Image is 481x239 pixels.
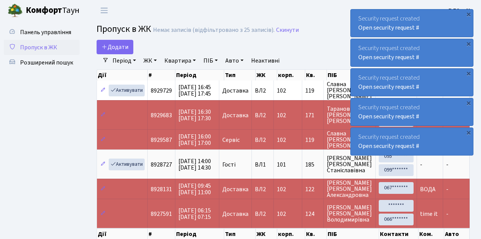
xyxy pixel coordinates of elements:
[351,128,473,155] div: Security request created
[465,40,472,47] div: ×
[420,160,422,169] span: -
[26,4,80,17] span: Таун
[465,129,472,136] div: ×
[151,210,172,218] span: 8927591
[305,211,320,217] span: 124
[153,27,275,34] div: Немає записів (відфільтровано з 25 записів).
[109,159,145,170] a: Активувати
[420,210,438,218] span: time it
[277,111,286,119] span: 102
[95,4,114,17] button: Переключити навігацію
[277,185,286,193] span: 102
[97,70,148,80] th: Дії
[248,54,283,67] a: Неактивні
[222,88,248,94] span: Доставка
[222,54,247,67] a: Авто
[178,157,211,172] span: [DATE] 14:00 [DATE] 14:30
[222,211,248,217] span: Доставка
[351,39,473,66] div: Security request created
[351,98,473,126] div: Security request created
[256,70,277,80] th: ЖК
[327,180,372,198] span: [PERSON_NAME] [PERSON_NAME] Александровна
[97,22,151,36] span: Пропуск в ЖК
[222,137,240,143] span: Сервіс
[305,186,320,192] span: 122
[222,112,248,118] span: Доставка
[4,25,80,40] a: Панель управління
[178,108,211,123] span: [DATE] 16:30 [DATE] 17:30
[327,155,372,173] span: [PERSON_NAME] [PERSON_NAME] Станіславівна
[178,132,211,147] span: [DATE] 16:00 [DATE] 17:00
[151,160,172,169] span: 8928727
[26,4,62,16] b: Комфорт
[20,43,57,52] span: Пропуск в ЖК
[161,54,199,67] a: Квартира
[255,112,270,118] span: ВЛ2
[305,162,320,168] span: 185
[358,142,419,150] a: Open security request #
[327,81,372,99] span: Славна [PERSON_NAME] [PERSON_NAME]
[109,54,139,67] a: Період
[222,162,236,168] span: Гості
[327,70,379,80] th: ПІБ
[8,3,23,18] img: logo.png
[200,54,221,67] a: ПІБ
[109,85,145,96] a: Активувати
[446,160,448,169] span: -
[305,112,320,118] span: 171
[465,69,472,77] div: ×
[276,27,299,34] a: Скинути
[446,185,448,193] span: -
[277,86,286,95] span: 102
[255,186,270,192] span: ВЛ2
[277,136,286,144] span: 102
[358,24,419,32] a: Open security request #
[222,186,248,192] span: Доставка
[20,58,73,67] span: Розширений пошук
[277,160,286,169] span: 101
[151,136,172,144] span: 8929587
[102,43,128,51] span: Додати
[151,185,172,193] span: 8928131
[327,204,372,223] span: [PERSON_NAME] [PERSON_NAME] Володимирівна
[465,99,472,107] div: ×
[327,131,372,149] span: Славна [PERSON_NAME] [PERSON_NAME]
[151,111,172,119] span: 8929683
[305,70,327,80] th: Кв.
[327,106,372,124] span: Таранов [PERSON_NAME] [PERSON_NAME]
[4,40,80,55] a: Пропуск в ЖК
[420,185,436,193] span: ВОДА
[151,86,172,95] span: 8929729
[446,210,448,218] span: -
[305,137,320,143] span: 119
[255,162,270,168] span: ВЛ1
[178,83,211,98] span: [DATE] 16:45 [DATE] 17:45
[351,69,473,96] div: Security request created
[277,70,305,80] th: корп.
[175,70,224,80] th: Період
[358,83,419,91] a: Open security request #
[255,211,270,217] span: ВЛ2
[358,112,419,121] a: Open security request #
[255,137,270,143] span: ВЛ2
[178,206,211,221] span: [DATE] 06:15 [DATE] 07:15
[178,182,211,197] span: [DATE] 09:45 [DATE] 11:00
[4,55,80,70] a: Розширений пошук
[141,54,160,67] a: ЖК
[224,70,256,80] th: Тип
[305,88,320,94] span: 119
[20,28,71,36] span: Панель управління
[97,40,133,54] a: Додати
[255,88,270,94] span: ВЛ2
[448,6,472,15] a: ВЛ2 -. К.
[351,9,473,37] div: Security request created
[277,210,286,218] span: 102
[148,70,175,80] th: #
[358,53,419,61] a: Open security request #
[465,10,472,18] div: ×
